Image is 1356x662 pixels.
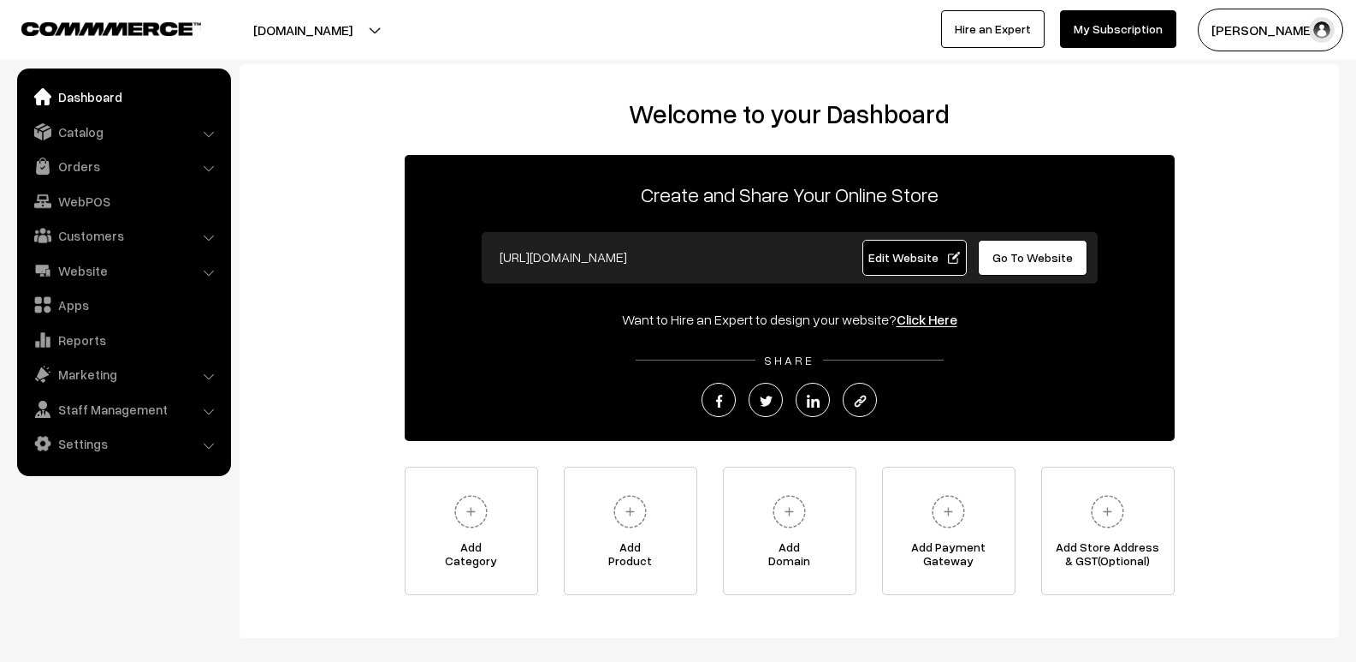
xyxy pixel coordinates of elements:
[21,255,225,286] a: Website
[447,488,494,535] img: plus.svg
[405,179,1175,210] p: Create and Share Your Online Store
[723,467,856,595] a: AddDomain
[21,17,171,38] a: COMMMERCE
[193,9,412,51] button: [DOMAIN_NAME]
[1041,467,1175,595] a: Add Store Address& GST(Optional)
[21,151,225,182] a: Orders
[978,240,1088,276] a: Go To Website
[257,98,1322,129] h2: Welcome to your Dashboard
[21,186,225,217] a: WebPOS
[1084,488,1131,535] img: plus.svg
[941,10,1045,48] a: Hire an Expert
[405,467,538,595] a: AddCategory
[1198,9,1343,51] button: [PERSON_NAME]…
[21,81,225,112] a: Dashboard
[1060,10,1176,48] a: My Subscription
[406,540,537,575] span: Add Category
[21,289,225,320] a: Apps
[21,394,225,425] a: Staff Management
[21,359,225,390] a: Marketing
[21,220,225,251] a: Customers
[564,467,697,595] a: AddProduct
[868,250,960,265] span: Edit Website
[992,250,1073,265] span: Go To Website
[766,488,813,535] img: plus.svg
[724,540,856,575] span: Add Domain
[1309,17,1335,43] img: user
[755,353,823,367] span: SHARE
[21,428,225,459] a: Settings
[862,240,967,276] a: Edit Website
[565,540,696,575] span: Add Product
[882,467,1016,595] a: Add PaymentGateway
[607,488,654,535] img: plus.svg
[21,116,225,147] a: Catalog
[883,540,1015,575] span: Add Payment Gateway
[925,488,972,535] img: plus.svg
[897,311,957,328] a: Click Here
[21,325,225,355] a: Reports
[21,22,201,35] img: COMMMERCE
[405,309,1175,330] div: Want to Hire an Expert to design your website?
[1042,540,1174,575] span: Add Store Address & GST(Optional)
